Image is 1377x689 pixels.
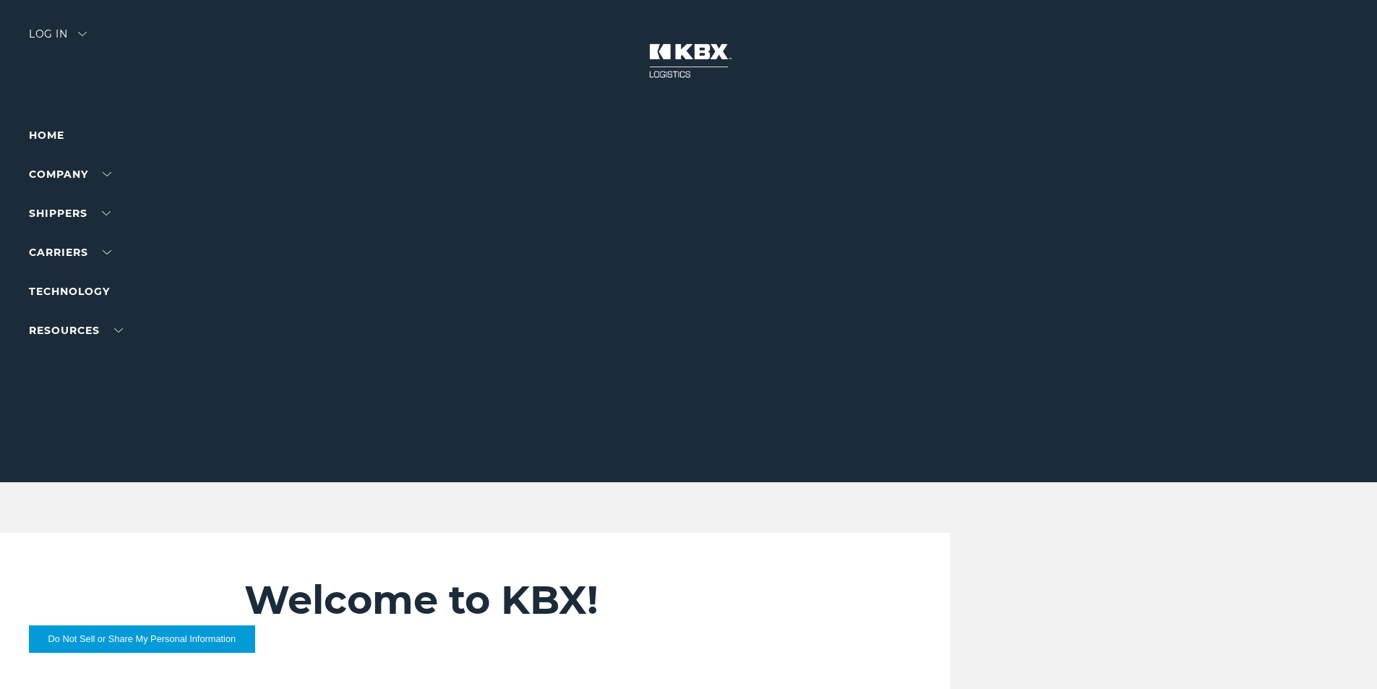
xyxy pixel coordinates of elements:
[244,576,864,624] h2: Welcome to KBX!
[78,32,87,36] img: arrow
[29,29,87,50] div: Log in
[29,324,123,337] a: RESOURCES
[29,246,111,259] a: Carriers
[29,168,111,181] a: Company
[29,207,111,220] a: SHIPPERS
[29,129,64,142] a: Home
[29,625,255,653] button: Do Not Sell or Share My Personal Information
[29,285,110,298] a: Technology
[635,29,743,93] img: kbx logo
